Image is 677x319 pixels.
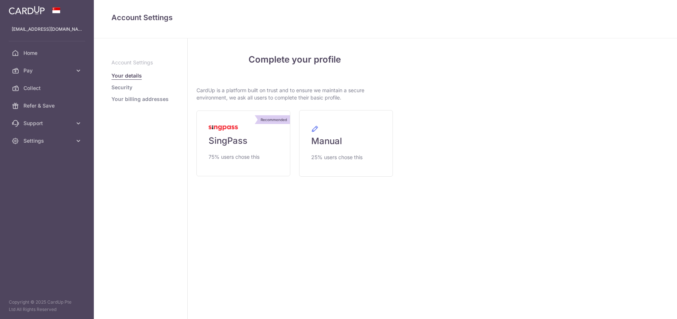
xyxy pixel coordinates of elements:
span: Settings [23,137,72,145]
div: Recommended [258,115,290,124]
span: Manual [311,135,342,147]
span: Collect [23,85,72,92]
a: Your details [111,72,142,79]
a: Security [111,84,132,91]
img: MyInfoLogo [209,125,238,131]
p: CardUp is a platform built on trust and to ensure we maintain a secure environment, we ask all us... [196,87,393,101]
span: Refer & Save [23,102,72,109]
p: [EMAIL_ADDRESS][DOMAIN_NAME] [12,26,82,33]
iframe: Opens a widget where you can find more information [630,297,670,315]
a: Recommended SingPass 75% users chose this [196,110,290,176]
img: CardUp [9,6,45,15]
span: Pay [23,67,72,74]
a: Manual 25% users chose this [299,110,393,177]
span: 25% users chose this [311,153,363,162]
h4: Complete your profile [196,53,393,66]
span: 75% users chose this [209,153,260,161]
a: Your billing addresses [111,95,169,103]
p: Account Settings [111,59,170,66]
span: Home [23,49,72,57]
span: Support [23,120,72,127]
span: SingPass [209,135,247,147]
h4: Account Settings [111,12,659,23]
